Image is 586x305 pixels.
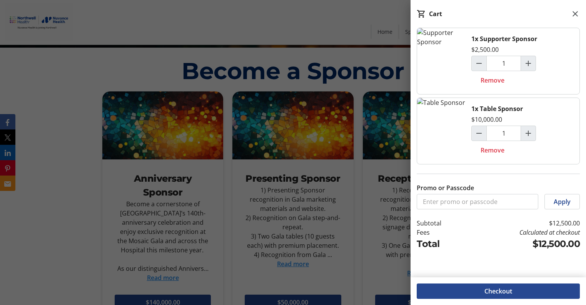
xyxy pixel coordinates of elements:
div: 1x Supporter Sponsor [471,34,537,43]
td: $12,500.00 [464,219,580,228]
input: Table Sponsor Quantity [486,126,521,141]
td: Total [417,237,464,251]
button: Decrement by one [472,126,486,141]
button: Apply [544,194,580,209]
div: $2,500.00 [471,45,499,54]
span: Checkout [484,287,512,296]
label: Promo or Passcode [417,183,474,192]
button: Increment by one [521,56,536,71]
span: Apply [554,197,571,206]
td: Subtotal [417,219,464,228]
span: Remove [481,76,504,85]
input: Supporter Sponsor Quantity [486,56,521,71]
input: Enter promo or passcode [417,194,538,209]
td: Calculated at checkout [464,228,580,237]
div: Cart [429,9,442,18]
div: 1x Table Sponsor [471,104,523,113]
div: $10,000.00 [471,115,502,124]
td: $12,500.00 [464,237,580,251]
button: Checkout [417,283,580,299]
td: Fees [417,228,464,237]
button: Remove [471,143,514,158]
button: Increment by one [521,126,536,141]
img: Supporter Sponsor [417,28,465,94]
img: Table Sponsor [417,98,465,164]
button: Remove [471,73,514,88]
button: Decrement by one [472,56,486,71]
span: Remove [481,146,504,155]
